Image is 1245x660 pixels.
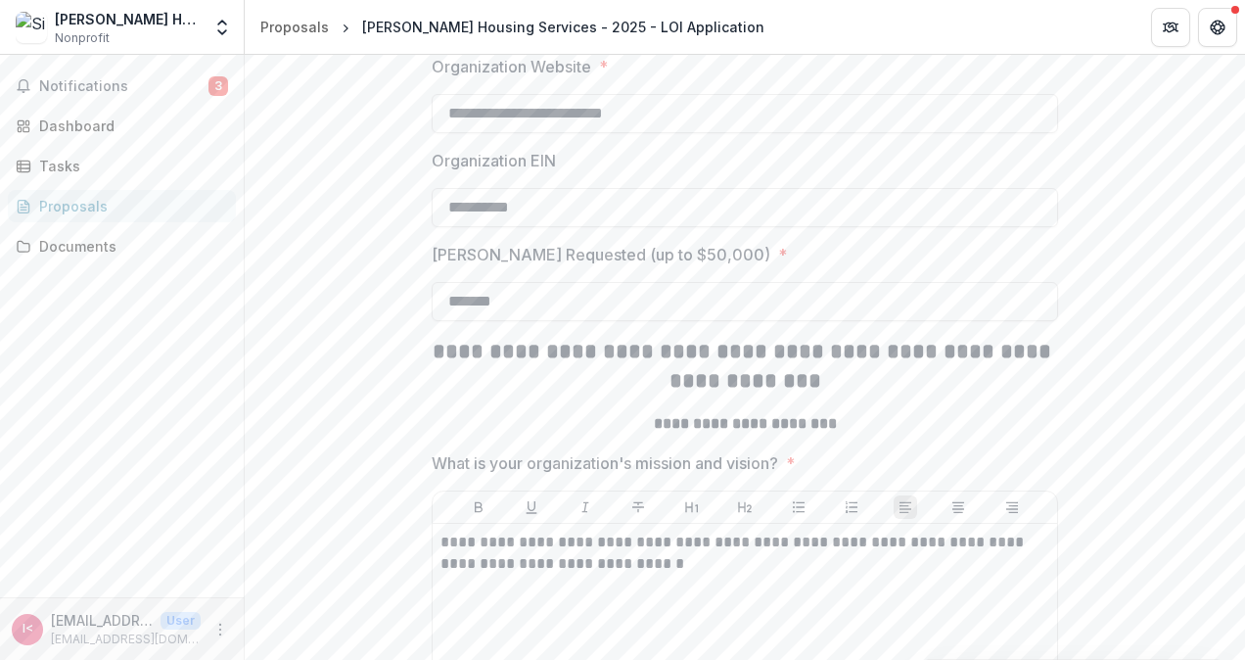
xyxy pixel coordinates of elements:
a: Tasks [8,150,236,182]
div: Proposals [39,196,220,216]
a: Proposals [253,13,337,41]
button: Notifications3 [8,71,236,102]
p: [EMAIL_ADDRESS][DOMAIN_NAME] <[EMAIL_ADDRESS][DOMAIN_NAME]> [51,610,153,631]
div: info@simpsonhousing.org <info@simpsonhousing.org> [23,623,33,636]
button: Bullet List [787,495,810,519]
div: Dashboard [39,116,220,136]
button: Bold [467,495,490,519]
div: Tasks [39,156,220,176]
button: Strike [626,495,650,519]
p: [EMAIL_ADDRESS][DOMAIN_NAME] [51,631,201,648]
p: User [161,612,201,630]
span: 3 [208,76,228,96]
button: Partners [1151,8,1190,47]
span: Nonprofit [55,29,110,47]
p: What is your organization's mission and vision? [432,451,778,475]
div: [PERSON_NAME] Housing Services, Inc. [55,9,201,29]
button: Align Center [946,495,970,519]
a: Documents [8,230,236,262]
button: Get Help [1198,8,1237,47]
button: Italicize [574,495,597,519]
p: Organization Website [432,55,591,78]
button: Open entity switcher [208,8,236,47]
button: Align Left [894,495,917,519]
img: Simpson Housing Services, Inc. [16,12,47,43]
div: Documents [39,236,220,257]
p: Organization EIN [432,149,556,172]
button: Underline [520,495,543,519]
div: [PERSON_NAME] Housing Services - 2025 - LOI Application [362,17,764,37]
a: Dashboard [8,110,236,142]
div: Proposals [260,17,329,37]
button: More [208,618,232,641]
nav: breadcrumb [253,13,772,41]
button: Heading 2 [733,495,757,519]
a: Proposals [8,190,236,222]
p: [PERSON_NAME] Requested (up to $50,000) [432,243,770,266]
button: Align Right [1000,495,1024,519]
button: Ordered List [840,495,863,519]
button: Heading 1 [680,495,704,519]
span: Notifications [39,78,208,95]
